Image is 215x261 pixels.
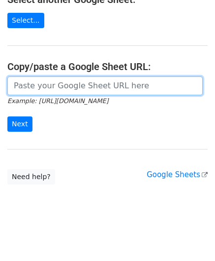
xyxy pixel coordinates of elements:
input: Next [7,116,32,132]
a: Select... [7,13,44,28]
h4: Copy/paste a Google Sheet URL: [7,61,208,73]
small: Example: [URL][DOMAIN_NAME] [7,97,108,105]
a: Need help? [7,169,55,185]
input: Paste your Google Sheet URL here [7,76,203,95]
iframe: Chat Widget [166,214,215,261]
a: Google Sheets [147,170,208,179]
